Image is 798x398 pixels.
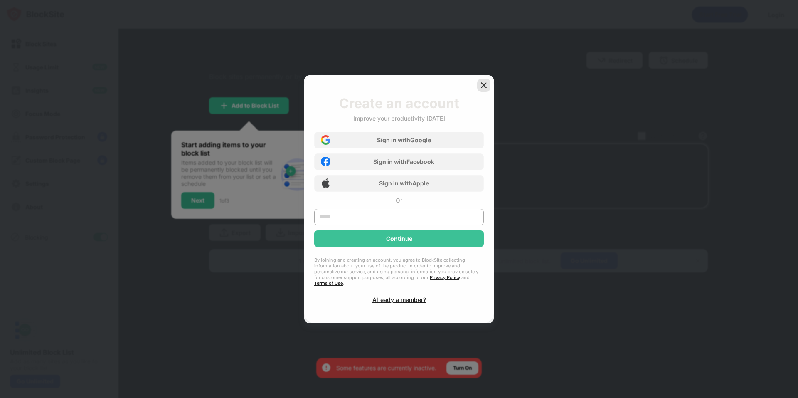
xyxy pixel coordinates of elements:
div: Or [396,197,402,204]
a: Terms of Use [314,280,343,286]
div: Sign in with Google [377,136,431,143]
div: Continue [386,235,412,242]
div: Already a member? [372,296,426,303]
img: facebook-icon.png [321,157,330,166]
img: apple-icon.png [321,178,330,188]
div: Sign in with Apple [379,180,429,187]
div: Create an account [339,95,459,111]
img: google-icon.png [321,135,330,145]
div: Improve your productivity [DATE] [353,115,445,122]
div: By joining and creating an account, you agree to BlockSite collecting information about your use ... [314,257,484,286]
div: Sign in with Facebook [373,158,434,165]
a: Privacy Policy [430,274,460,280]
